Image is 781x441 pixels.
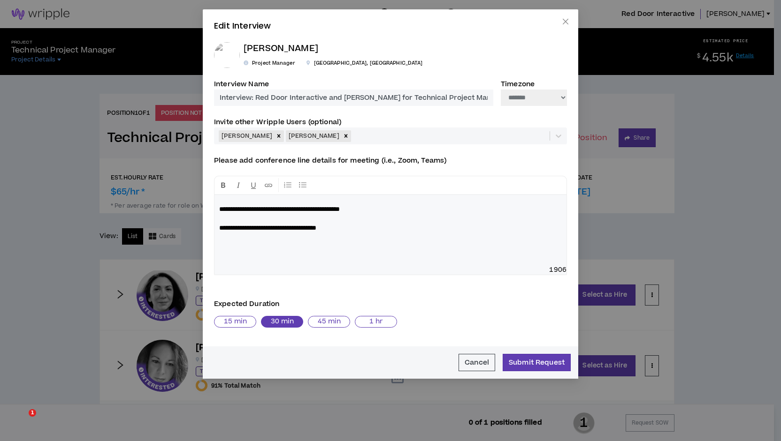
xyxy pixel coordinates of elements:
[549,265,567,275] span: 1906
[296,178,310,192] button: Numbered List
[214,152,446,169] label: Please add conference line details for meeting (i.e., Zoom, Teams)
[216,178,230,192] button: Format Bold
[214,21,567,31] h4: Edit Interview
[281,178,295,192] button: Bullet List
[341,130,351,142] div: Remove Kathryn S.
[231,178,245,192] button: Format Italics
[562,18,569,25] span: close
[261,178,276,192] button: Insert Link
[29,409,36,417] span: 1
[214,76,269,92] label: Interview Name
[286,130,341,142] div: [PERSON_NAME]
[306,59,423,67] p: [GEOGRAPHIC_DATA] , [GEOGRAPHIC_DATA]
[503,354,571,371] button: Submit Request
[219,130,274,142] div: [PERSON_NAME]
[244,59,295,67] p: Project Manager
[214,42,240,68] img: 6vWujTNZr8J2RtlKOti9XF1L4EyY4RMbvnau972R.png
[246,178,260,192] button: Format Underline
[244,42,422,56] p: [PERSON_NAME]
[459,354,495,371] button: Cancel
[214,296,567,312] label: Expected Duration
[274,130,284,142] div: Remove Ron H.
[553,9,578,35] button: Close
[214,114,341,130] label: Invite other Wripple Users (optional)
[9,409,32,432] iframe: Intercom live chat
[501,76,535,92] label: Timezone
